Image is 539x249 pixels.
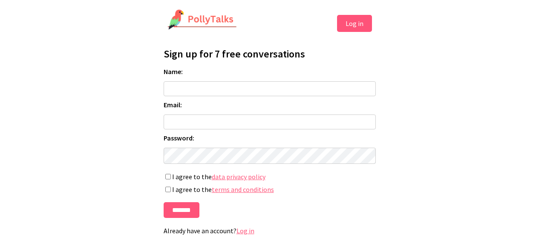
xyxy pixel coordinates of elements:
h1: Sign up for 7 free conversations [164,47,376,60]
input: I agree to thedata privacy policy [165,174,171,180]
input: I agree to theterms and conditions [165,186,171,192]
button: Log in [337,15,372,32]
label: Password: [164,134,376,142]
label: I agree to the [164,185,376,194]
a: Log in [236,226,254,235]
a: terms and conditions [212,185,274,194]
label: Email: [164,100,376,109]
label: Name: [164,67,376,76]
a: data privacy policy [212,172,265,181]
label: I agree to the [164,172,376,181]
img: PollyTalks Logo [167,9,237,31]
p: Already have an account? [164,226,376,235]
